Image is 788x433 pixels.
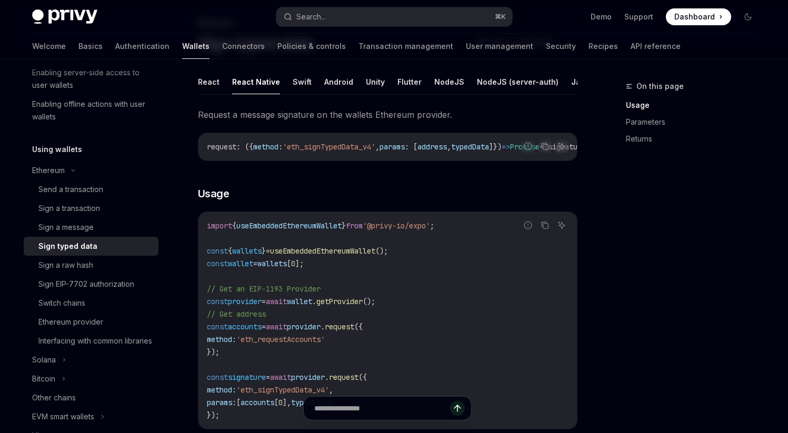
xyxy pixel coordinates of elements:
[538,139,552,153] button: Copy the contents from the code block
[276,7,512,26] button: Search...⌘K
[24,237,158,256] a: Sign typed data
[447,142,451,152] span: ,
[32,164,65,177] div: Ethereum
[434,69,464,94] button: NodeJS
[24,199,158,218] a: Sign a transaction
[182,34,210,59] a: Wallets
[283,142,375,152] span: 'eth_signTypedData_v4'
[198,107,577,122] span: Request a message signature on the wallets Ethereum provider.
[228,322,262,331] span: accounts
[32,9,97,24] img: dark logo
[38,259,93,271] div: Sign a raw hash
[430,221,434,230] span: ;
[236,221,342,230] span: useEmbeddedEthereumWallet
[228,246,232,256] span: {
[207,297,228,306] span: const
[538,218,552,232] button: Copy the contents from the code block
[380,142,405,152] span: params
[253,259,257,268] span: =
[32,391,76,404] div: Other chains
[253,142,278,152] span: method
[270,372,291,382] span: await
[24,331,158,350] a: Interfacing with common libraries
[262,246,266,256] span: }
[198,69,220,94] button: React
[626,130,765,147] a: Returns
[236,335,325,344] span: 'eth_requestAccounts'
[510,142,540,152] span: Promise
[262,297,266,306] span: =
[636,80,684,93] span: On this page
[375,246,388,256] span: ();
[466,34,533,59] a: User management
[228,259,253,268] span: wallet
[232,69,280,94] button: React Native
[32,372,55,385] div: Bitcoin
[38,183,103,196] div: Send a transaction
[24,95,158,126] a: Enabling offline actions with user wallets
[291,259,295,268] span: 0
[397,69,422,94] button: Flutter
[32,410,94,423] div: EVM smart wallets
[24,180,158,199] a: Send a transaction
[32,143,82,156] h5: Using wallets
[354,322,363,331] span: ({
[24,256,158,275] a: Sign a raw hash
[266,297,287,306] span: await
[38,316,103,328] div: Ethereum provider
[555,218,568,232] button: Ask AI
[236,142,253,152] span: : ({
[405,142,417,152] span: : [
[32,354,56,366] div: Solana
[207,142,236,152] span: request
[489,142,502,152] span: ]})
[358,34,453,59] a: Transaction management
[228,297,262,306] span: provider
[207,284,321,294] span: // Get an EIP-1193 Provider
[450,401,465,416] button: Send message
[631,34,681,59] a: API reference
[495,13,506,21] span: ⌘ K
[342,221,346,230] span: }
[38,278,134,290] div: Sign EIP-7702 authorization
[312,297,316,306] span: .
[207,246,228,256] span: const
[293,69,312,94] button: Swift
[287,259,291,268] span: [
[571,69,590,94] button: Java
[24,275,158,294] a: Sign EIP-7702 authorization
[78,34,103,59] a: Basics
[477,69,558,94] button: NodeJS (server-auth)
[207,347,220,357] span: });
[257,259,287,268] span: wallets
[207,372,228,382] span: const
[38,240,97,253] div: Sign typed data
[38,202,100,215] div: Sign a transaction
[266,322,287,331] span: await
[24,63,158,95] a: Enabling server-side access to user wallets
[555,139,568,153] button: Ask AI
[375,142,380,152] span: ,
[24,218,158,237] a: Sign a message
[321,322,325,331] span: .
[38,335,152,347] div: Interfacing with common libraries
[666,8,731,25] a: Dashboard
[363,297,375,306] span: ();
[588,34,618,59] a: Recipes
[278,142,283,152] span: :
[521,139,535,153] button: Report incorrect code
[207,309,266,319] span: // Get address
[358,372,367,382] span: ({
[417,142,447,152] span: address
[228,372,266,382] span: signature
[346,221,363,230] span: from
[626,97,765,114] a: Usage
[366,69,385,94] button: Unity
[324,69,353,94] button: Android
[451,142,489,152] span: typedData
[32,34,66,59] a: Welcome
[287,297,312,306] span: wallet
[262,322,266,331] span: =
[38,221,94,234] div: Sign a message
[363,221,430,230] span: '@privy-io/expo'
